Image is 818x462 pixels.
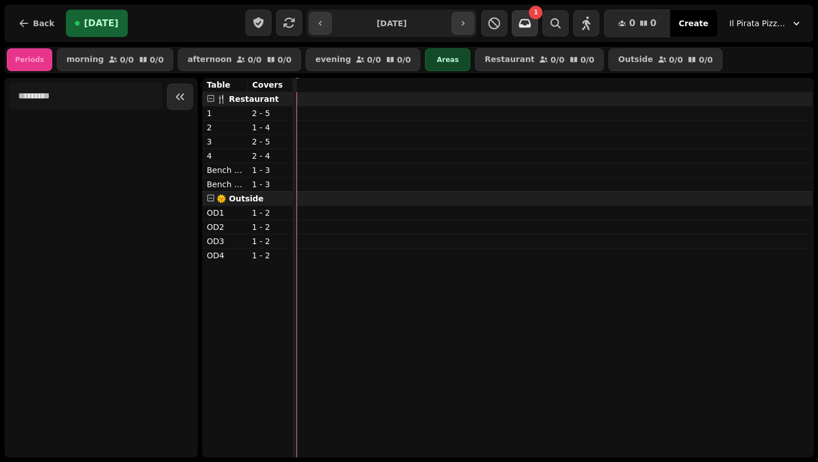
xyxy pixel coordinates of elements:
[650,19,657,28] span: 0
[207,236,243,247] p: OD3
[669,56,683,64] p: 0 / 0
[252,122,289,133] p: 1 - 4
[207,108,243,119] p: 1
[120,56,134,64] p: 0 / 0
[581,56,595,64] p: 0 / 0
[670,10,717,37] button: Create
[207,136,243,147] p: 3
[699,56,713,64] p: 0 / 0
[723,13,809,34] button: Il Pirata Pizzata
[550,56,565,64] p: 0 / 0
[207,207,243,218] p: OD1
[604,10,670,37] button: 00
[207,164,243,176] p: Bench Left
[207,221,243,233] p: OD2
[207,250,243,261] p: OD4
[315,55,351,64] p: evening
[167,84,193,110] button: Collapse sidebar
[84,19,119,28] span: [DATE]
[252,250,289,261] p: 1 - 2
[216,94,279,104] span: 🍴 Restaurant
[57,48,173,71] button: morning0/00/0
[397,56,411,64] p: 0 / 0
[150,56,164,64] p: 0 / 0
[679,19,708,27] span: Create
[534,10,538,15] span: 1
[629,19,635,28] span: 0
[729,18,786,29] span: Il Pirata Pizzata
[7,48,52,71] div: Periods
[207,122,243,133] p: 2
[306,48,420,71] button: evening0/00/0
[608,48,722,71] button: Outside0/00/0
[207,150,243,162] p: 4
[475,48,604,71] button: Restaurant0/00/0
[66,10,128,37] button: [DATE]
[425,48,470,71] div: Areas
[252,136,289,147] p: 2 - 5
[367,56,381,64] p: 0 / 0
[252,108,289,119] p: 2 - 5
[178,48,301,71] button: afternoon0/00/0
[9,10,64,37] button: Back
[252,221,289,233] p: 1 - 2
[207,80,231,89] span: Table
[66,55,104,64] p: morning
[216,194,264,203] span: 🌞 Outside
[252,236,289,247] p: 1 - 2
[33,19,55,27] span: Back
[252,179,289,190] p: 1 - 3
[248,56,262,64] p: 0 / 0
[618,55,653,64] p: Outside
[252,80,283,89] span: Covers
[278,56,292,64] p: 0 / 0
[252,164,289,176] p: 1 - 3
[485,55,535,64] p: Restaurant
[252,207,289,218] p: 1 - 2
[187,55,232,64] p: afternoon
[252,150,289,162] p: 2 - 4
[207,179,243,190] p: Bench Right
